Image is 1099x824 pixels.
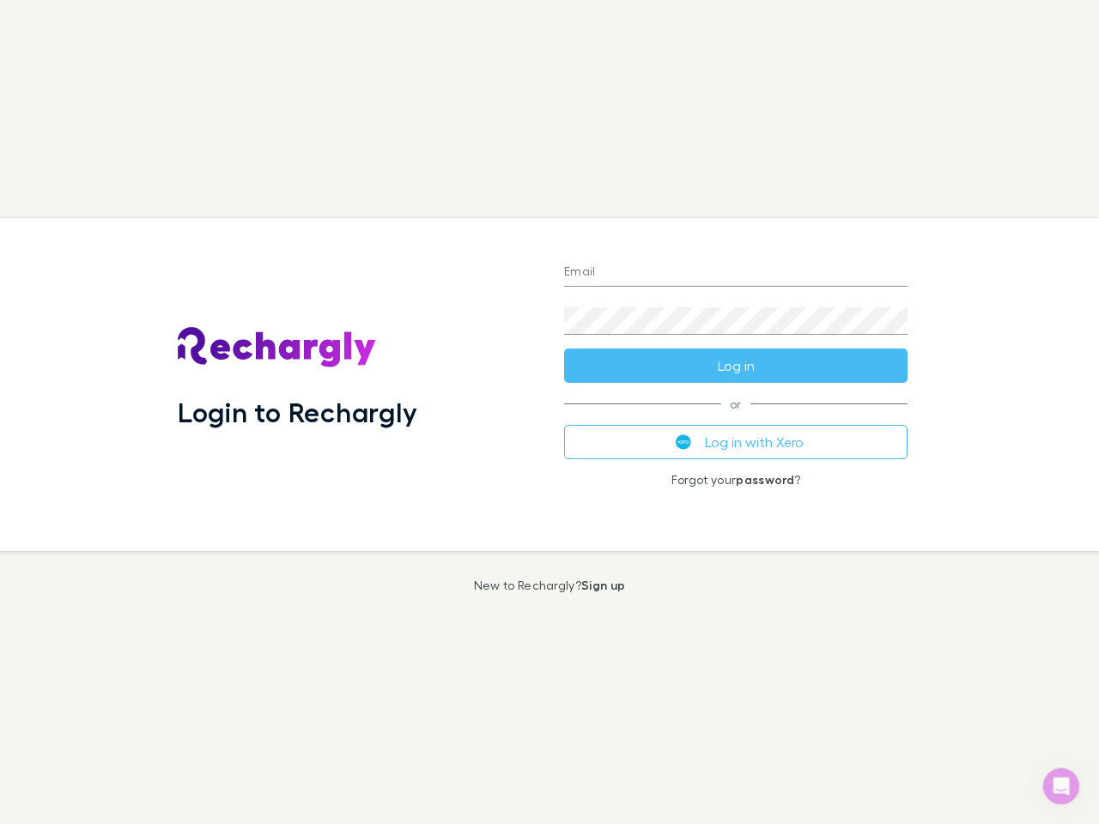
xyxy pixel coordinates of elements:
[736,472,794,487] a: password
[564,425,908,459] button: Log in with Xero
[1041,766,1082,807] iframe: Intercom live chat
[676,434,691,450] img: Xero's logo
[564,348,908,383] button: Log in
[178,327,377,368] img: Rechargly's Logo
[178,396,417,428] h1: Login to Rechargly
[564,473,908,487] p: Forgot your ?
[581,578,625,592] a: Sign up
[474,579,626,592] p: New to Rechargly?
